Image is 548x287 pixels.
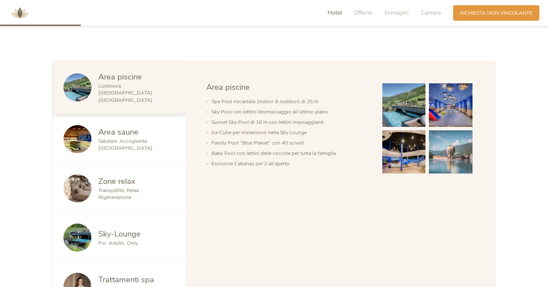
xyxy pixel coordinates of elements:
span: Salutare. Accogliente. [GEOGRAPHIC_DATA]. [98,138,154,152]
span: Luminosa. [GEOGRAPHIC_DATA]. [GEOGRAPHIC_DATA]. [98,82,154,104]
li: Spa Pool riscaldata (indoor & outdoor) di 25 m [211,96,368,107]
span: Offerte [354,9,372,17]
span: Zone relax [98,176,135,186]
span: Area piscine [206,82,250,92]
li: Sky Pool con lettini idromassaggio all’ultimo piano [211,107,368,117]
span: Camere [421,9,441,17]
li: Sunset Sky Pool di 16 m con lettini massaggianti [211,117,368,127]
li: Baby Pool con lettini delle coccole per tutta la famiglia [211,148,368,158]
span: Richiesta non vincolante [460,9,532,17]
span: For. Adults. Only. [98,240,139,246]
span: Area piscine [98,71,142,82]
a: AMONTI & LUNARIS Wellnessresort [7,10,33,15]
span: Area saune [98,126,139,137]
span: Sky-Lounge [98,228,141,239]
li: Family Pool “Blue Planet” con 40 scivoli [211,138,368,148]
li: Ice Cube per immersioni nella Sky Lounge [211,127,368,138]
span: Tranquillità. Relax. Rigenerazione. [98,187,140,201]
li: Esclusive Cabanas per 2 all’aperto [211,158,368,169]
span: Immagini [384,9,409,17]
span: Trattamenti spa [98,274,154,285]
span: Hotel [328,9,342,17]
